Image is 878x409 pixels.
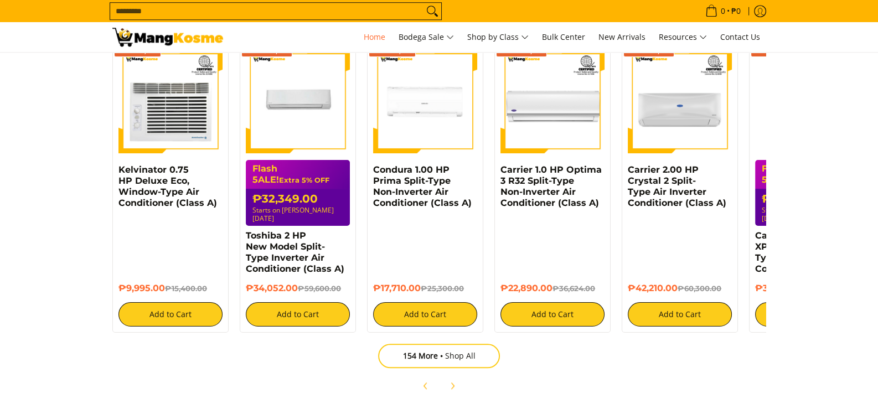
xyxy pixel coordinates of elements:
h6: ₱17,710.00 [373,283,477,294]
span: Home [364,32,385,42]
a: Shop by Class [462,22,534,52]
button: Add to Cart [373,302,477,327]
a: Toshiba 2 HP New Model Split-Type Inverter Air Conditioner (Class A) [246,230,344,274]
nav: Main Menu [234,22,766,52]
h6: ₱35,490.00 [755,283,859,294]
a: Home [358,22,391,52]
a: 154 MoreShop All [378,344,500,368]
h6: ₱22,890.00 [500,283,605,294]
span: 154 More [403,350,445,361]
span: Contact Us [720,32,760,42]
span: Save ₱25,548 [244,48,290,54]
span: Resources [659,30,707,44]
a: Carrier 2.00 HP Crystal 2 Split-Type Air Inverter Conditioner (Class A) [628,164,726,208]
img: Toshiba 2 HP New Model Split-Type Inverter Air Conditioner (Class A) [246,49,350,153]
img: Kelvinator 0.75 HP Deluxe Eco, Window-Type Air Conditioner (Class A) [118,49,223,153]
a: Contact Us [715,22,766,52]
img: Carrier 1.0 HP Optima 3 R32 Split-Type Non-Inverter Air Conditioner (Class A) [500,49,605,153]
a: Kelvinator 0.75 HP Deluxe Eco, Window-Type Air Conditioner (Class A) [118,164,217,208]
span: Bodega Sale [399,30,454,44]
a: Carrier 1.50 HP XPower Gold 3 Split-Type Inverter Air Conditioner (Class A) [755,230,854,274]
button: Add to Cart [500,302,605,327]
img: Condura 1.00 HP Prima Split-Type Non-Inverter Air Conditioner (Class A) [373,49,477,153]
h6: ₱34,052.00 [246,283,350,294]
button: Add to Cart [755,302,859,327]
del: ₱15,400.00 [165,284,207,293]
button: Add to Cart [118,302,223,327]
span: Save ₱7,590 [371,48,413,54]
span: Save ₱13,734 [499,48,544,54]
a: Resources [653,22,712,52]
span: Bulk Center [542,32,585,42]
del: ₱60,300.00 [678,284,721,293]
a: Bodega Sale [393,22,459,52]
button: Previous [414,374,438,398]
h6: ₱9,995.00 [118,283,223,294]
button: Search [423,3,441,19]
a: Condura 1.00 HP Prima Split-Type Non-Inverter Air Conditioner (Class A) [373,164,472,208]
div: Air Conditioners [112,38,766,398]
h6: ₱42,210.00 [628,283,732,294]
button: Add to Cart [628,302,732,327]
span: Shop by Class [467,30,529,44]
span: Save ₱18,090 [626,48,672,54]
span: 0 [719,7,727,15]
a: Bulk Center [536,22,591,52]
span: Save ₱15,210 [753,48,799,54]
span: Save ₱5,405 [117,48,158,54]
img: Carrier 1.50 HP XPower Gold 3 Split-Type Inverter Air Conditioner (Class A) [755,49,859,153]
a: New Arrivals [593,22,651,52]
img: Carrier 2.00 HP Crystal 2 Split-Type Air Inverter Conditioner (Class A) [628,49,732,153]
span: • [702,5,744,17]
del: ₱36,624.00 [552,284,595,293]
del: ₱25,300.00 [421,284,464,293]
del: ₱59,600.00 [298,284,341,293]
span: New Arrivals [598,32,645,42]
button: Next [440,374,464,398]
span: ₱0 [730,7,742,15]
button: Add to Cart [246,302,350,327]
a: Carrier 1.0 HP Optima 3 R32 Split-Type Non-Inverter Air Conditioner (Class A) [500,164,602,208]
img: Mang Kosme: Your Home Appliances Warehouse Sale Partner! [112,28,223,46]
